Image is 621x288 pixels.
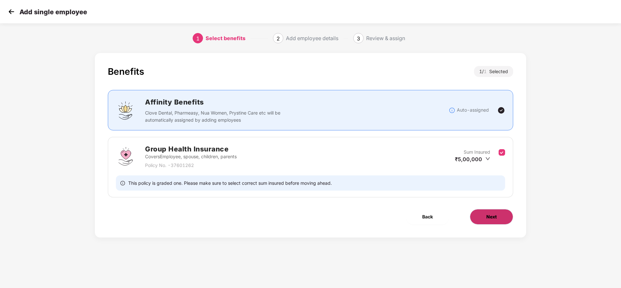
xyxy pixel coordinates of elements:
h2: Group Health Insurance [145,144,237,154]
div: Add employee details [286,33,338,43]
span: This policy is graded one. Please make sure to select correct sum insured before moving ahead. [128,180,332,186]
div: Review & assign [366,33,405,43]
p: Add single employee [19,8,87,16]
span: 2 [277,35,280,42]
span: Back [422,213,433,220]
p: Auto-assigned [457,106,489,114]
p: Policy No. - 37601262 [145,162,237,169]
img: svg+xml;base64,PHN2ZyBpZD0iSW5mb18tXzMyeDMyIiBkYXRhLW5hbWU9IkluZm8gLSAzMngzMiIgeG1sbnM9Imh0dHA6Ly... [449,107,455,114]
img: svg+xml;base64,PHN2ZyBpZD0iQWZmaW5pdHlfQmVuZWZpdHMiIGRhdGEtbmFtZT0iQWZmaW5pdHkgQmVuZWZpdHMiIHhtbG... [116,101,135,120]
img: svg+xml;base64,PHN2ZyBpZD0iVGljay0yNHgyNCIgeG1sbnM9Imh0dHA6Ly93d3cudzMub3JnLzIwMDAvc3ZnIiB3aWR0aD... [497,106,505,114]
div: ₹5,00,000 [455,156,490,163]
span: Next [486,213,497,220]
span: info-circle [120,180,125,186]
span: 3 [357,35,360,42]
div: Benefits [108,66,144,77]
button: Back [406,209,449,225]
p: Covers Employee, spouse, children, parents [145,153,237,160]
button: Next [470,209,513,225]
div: Select benefits [206,33,245,43]
span: 1 [196,35,199,42]
h2: Affinity Benefits [145,97,378,107]
img: svg+xml;base64,PHN2ZyBpZD0iR3JvdXBfSGVhbHRoX0luc3VyYW5jZSIgZGF0YS1uYW1lPSJHcm91cCBIZWFsdGggSW5zdX... [116,147,135,166]
div: 1 / Selected [474,66,513,77]
p: Clove Dental, Pharmeasy, Nua Women, Prystine Care etc will be automatically assigned by adding em... [145,109,285,124]
span: 1 [484,69,489,74]
img: svg+xml;base64,PHN2ZyB4bWxucz0iaHR0cDovL3d3dy53My5vcmcvMjAwMC9zdmciIHdpZHRoPSIzMCIgaGVpZ2h0PSIzMC... [6,7,16,17]
p: Sum Insured [464,149,490,156]
span: down [485,156,490,161]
